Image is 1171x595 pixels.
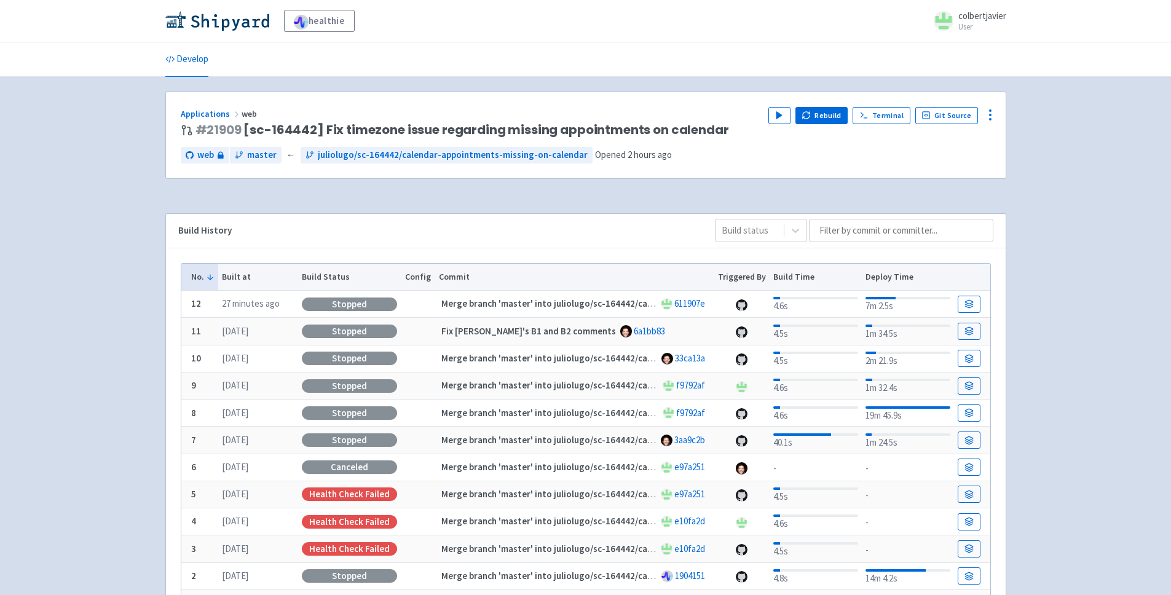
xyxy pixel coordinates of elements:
th: Build Time [770,264,862,291]
a: Build Details [958,323,980,340]
time: [DATE] [222,515,248,527]
strong: Merge branch 'master' into juliolugo/sc-164442/calendar-appointments-missing-on-calendar [441,434,824,446]
div: Health check failed [302,542,397,556]
a: Build Details [958,486,980,503]
strong: Merge branch 'master' into juliolugo/sc-164442/calendar-appointments-missing-on-calendar [441,352,824,364]
div: Stopped [302,297,397,311]
a: 3aa9c2b [674,434,705,446]
a: e10fa2d [674,543,705,554]
div: Stopped [302,325,397,338]
strong: Merge branch 'master' into juliolugo/sc-164442/calendar-appointments-missing-on-calendar [441,515,824,527]
a: Build Details [958,404,980,422]
time: [DATE] [222,488,248,500]
a: Build Details [958,350,980,367]
div: 4.5s [773,485,858,504]
time: [DATE] [222,543,248,554]
a: Build Details [958,377,980,395]
div: 1m 32.4s [865,376,950,395]
div: 40.1s [773,431,858,450]
div: Health check failed [302,515,397,529]
input: Filter by commit or committer... [809,219,993,242]
div: Health check failed [302,487,397,501]
a: e10fa2d [674,515,705,527]
a: Build Details [958,431,980,449]
a: e97a251 [674,461,705,473]
time: [DATE] [222,434,248,446]
th: Build Status [298,264,401,291]
a: 611907e [674,297,705,309]
time: [DATE] [222,461,248,473]
span: colbertjavier [958,10,1006,22]
div: 4.5s [773,322,858,341]
b: 3 [191,543,196,554]
div: 1m 34.5s [865,322,950,341]
b: 6 [191,461,196,473]
strong: Merge branch 'master' into juliolugo/sc-164442/calendar-appointments-missing-on-calendar [441,543,824,554]
time: [DATE] [222,352,248,364]
a: Terminal [853,107,910,124]
div: 2m 21.9s [865,349,950,368]
th: Deploy Time [862,264,954,291]
a: juliolugo/sc-164442/calendar-appointments-missing-on-calendar [301,147,593,164]
a: Applications [181,108,242,119]
div: 19m 45.9s [865,404,950,423]
div: 4.6s [773,404,858,423]
img: Shipyard logo [165,11,269,31]
span: Opened [595,149,672,160]
div: Canceled [302,460,397,474]
span: web [197,148,214,162]
strong: Merge branch 'master' into juliolugo/sc-164442/calendar-appointments-missing-on-calendar [441,379,824,391]
time: [DATE] [222,570,248,581]
strong: Merge branch 'master' into juliolugo/sc-164442/calendar-appointments-missing-on-calendar [441,570,824,581]
b: 2 [191,570,196,581]
strong: Merge branch 'master' into juliolugo/sc-164442/calendar-appointments-missing-on-calendar [441,488,824,500]
button: Play [768,107,791,124]
b: 8 [191,407,196,419]
div: 4.5s [773,349,858,368]
div: 4.8s [773,567,858,586]
div: 4.5s [773,540,858,559]
time: 2 hours ago [628,149,672,160]
div: Stopped [302,406,397,420]
a: Build Details [958,567,980,585]
span: ← [286,148,296,162]
b: 9 [191,379,196,391]
div: 1m 24.5s [865,431,950,450]
b: 12 [191,297,201,309]
div: - [865,459,950,476]
span: web [242,108,259,119]
div: - [773,459,858,476]
button: Rebuild [795,107,848,124]
span: juliolugo/sc-164442/calendar-appointments-missing-on-calendar [318,148,588,162]
strong: Merge branch 'master' into juliolugo/sc-164442/calendar-appointments-missing-on-calendar [441,297,824,309]
a: Git Source [915,107,979,124]
b: 11 [191,325,201,337]
div: Stopped [302,433,397,447]
a: Build Details [958,540,980,558]
span: [sc-164442] Fix timezone issue regarding missing appointments on calendar [195,123,729,137]
strong: Merge branch 'master' into juliolugo/sc-164442/calendar-appointments-missing-on-calendar [441,407,824,419]
a: Build Details [958,459,980,476]
a: Develop [165,42,208,77]
div: 7m 2.5s [865,294,950,313]
div: 4.6s [773,294,858,313]
time: [DATE] [222,325,248,337]
a: e97a251 [674,488,705,500]
b: 10 [191,352,201,364]
a: #21909 [195,121,242,138]
a: master [230,147,282,164]
time: 27 minutes ago [222,297,280,309]
b: 5 [191,488,196,500]
time: [DATE] [222,379,248,391]
div: - [865,541,950,558]
button: No. [191,270,215,283]
th: Triggered By [714,264,770,291]
b: 7 [191,434,196,446]
div: 4.6s [773,376,858,395]
div: Build History [178,224,695,238]
a: healthie [284,10,355,32]
div: 4.6s [773,512,858,531]
th: Config [401,264,435,291]
a: f9792af [676,379,705,391]
a: Build Details [958,513,980,530]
